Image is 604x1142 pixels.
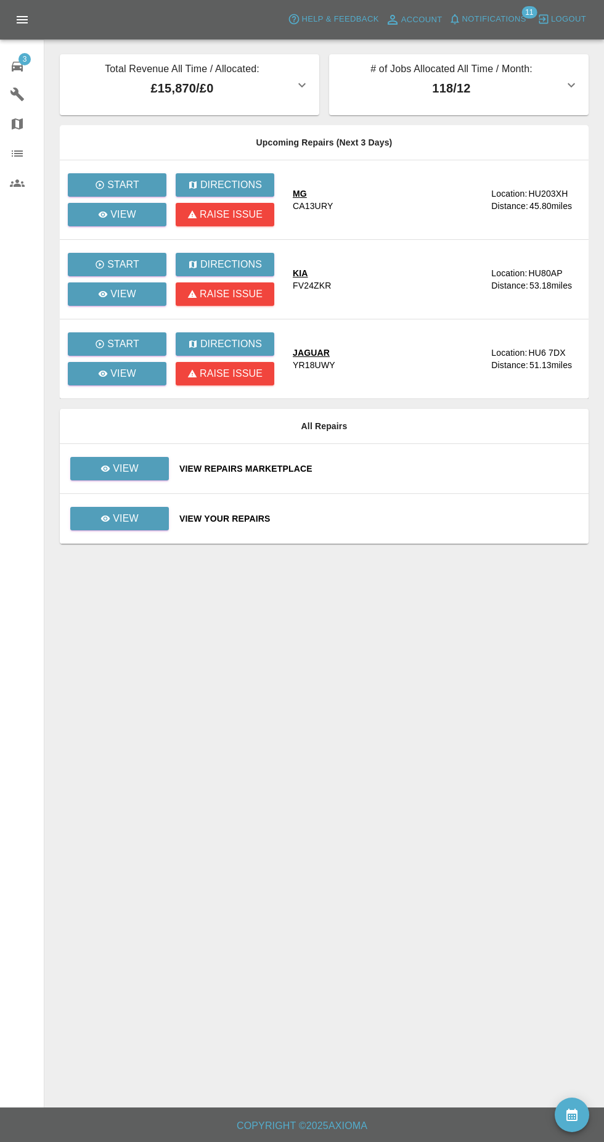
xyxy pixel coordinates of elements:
[293,359,335,371] div: YR18UWY
[462,12,526,27] span: Notifications
[293,187,333,200] div: MG
[176,253,274,276] button: Directions
[491,200,528,212] div: Distance:
[179,462,579,475] a: View Repairs Marketplace
[68,173,166,197] button: Start
[200,178,262,192] p: Directions
[491,187,527,200] div: Location:
[176,282,274,306] button: Raise issue
[529,359,579,371] div: 51.13 miles
[70,463,169,473] a: View
[113,461,139,476] p: View
[491,279,528,292] div: Distance:
[110,366,136,381] p: View
[491,359,528,371] div: Distance:
[176,203,274,226] button: Raise issue
[60,54,319,115] button: Total Revenue All Time / Allocated:£15,870/£0
[18,53,31,65] span: 3
[60,125,589,160] th: Upcoming Repairs (Next 3 Days)
[491,267,527,279] div: Location:
[382,10,446,30] a: Account
[301,12,378,27] span: Help & Feedback
[521,6,537,18] span: 11
[491,347,579,371] a: Location:HU6 7DXDistance:51.13miles
[70,457,169,480] a: View
[529,279,579,292] div: 53.18 miles
[68,362,166,385] a: View
[10,1117,594,1135] h6: Copyright © 2025 Axioma
[491,187,579,212] a: Location:HU203XHDistance:45.80miles
[68,282,166,306] a: View
[293,279,332,292] div: FV24ZKR
[179,512,579,525] a: View Your Repairs
[293,347,335,359] div: JAGUAR
[293,267,332,279] div: KIA
[68,203,166,226] a: View
[70,62,295,79] p: Total Revenue All Time / Allocated:
[176,362,274,385] button: Raise issue
[68,253,166,276] button: Start
[551,12,586,27] span: Logout
[176,332,274,356] button: Directions
[70,79,295,97] p: £15,870 / £0
[293,347,481,371] a: JAGUARYR18UWY
[200,287,263,302] p: Raise issue
[528,187,568,200] div: HU203XH
[329,54,589,115] button: # of Jobs Allocated All Time / Month:118/12
[200,257,262,272] p: Directions
[7,5,37,35] button: Open drawer
[110,287,136,302] p: View
[107,178,139,192] p: Start
[293,187,481,212] a: MGCA13URY
[200,366,263,381] p: Raise issue
[491,267,579,292] a: Location:HU80APDistance:53.18miles
[107,257,139,272] p: Start
[529,200,579,212] div: 45.80 miles
[339,79,564,97] p: 118 / 12
[285,10,382,29] button: Help & Feedback
[200,207,263,222] p: Raise issue
[293,267,481,292] a: KIAFV24ZKR
[534,10,589,29] button: Logout
[401,13,443,27] span: Account
[555,1098,589,1132] button: availability
[70,513,169,523] a: View
[200,337,262,351] p: Directions
[491,347,527,359] div: Location:
[293,200,333,212] div: CA13URY
[70,507,169,530] a: View
[528,347,565,359] div: HU6 7DX
[107,337,139,351] p: Start
[113,511,139,526] p: View
[446,10,529,29] button: Notifications
[528,267,562,279] div: HU80AP
[339,62,564,79] p: # of Jobs Allocated All Time / Month:
[176,173,274,197] button: Directions
[68,332,166,356] button: Start
[110,207,136,222] p: View
[60,409,589,444] th: All Repairs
